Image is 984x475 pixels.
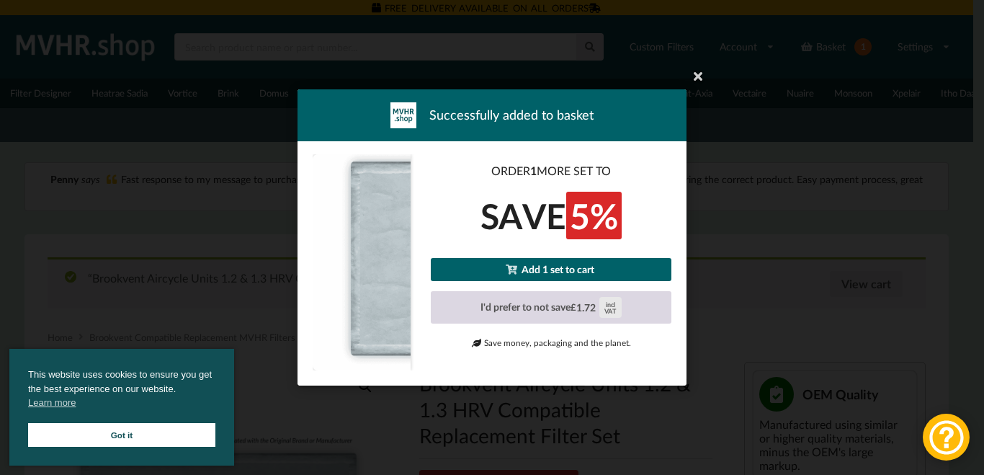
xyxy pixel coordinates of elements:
a: Got it cookie [28,423,215,447]
span: £ [571,303,576,312]
div: 1.72 [571,297,621,317]
a: cookies - Learn more [28,396,76,410]
a: Add 1 set to cart [431,258,671,280]
span: Successfully added to basket [429,106,594,124]
b: 1 [530,164,537,177]
p: Save money, packaging and the planet. [431,337,671,349]
span: This website uses cookies to ensure you get the best experience on our website. [28,368,215,414]
span: 5% [566,192,622,240]
button: I'd prefer to not save£1.72inclVAT [431,291,671,324]
img: mvhr-inverted.png [390,102,416,128]
h2: SAVE [431,194,671,239]
div: VAT [604,308,616,314]
div: incl [606,301,615,308]
h3: ORDER MORE SET TO [431,164,671,179]
div: cookieconsent [9,349,234,466]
